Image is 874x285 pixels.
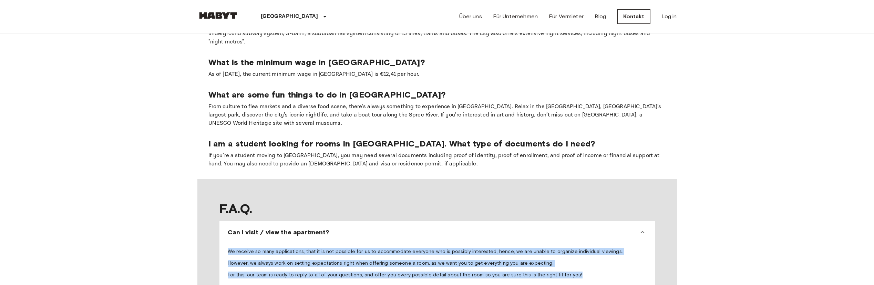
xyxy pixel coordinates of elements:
span: F.A.Q. [219,201,655,216]
p: What is the minimum wage in [GEOGRAPHIC_DATA]? [208,57,666,68]
a: Für Vermieter [549,12,584,21]
a: Kontakt [617,9,650,24]
p: As of [DATE], the current minimum wage in [GEOGRAPHIC_DATA] is €12,41 per hour. [208,70,666,79]
p: From culture to flea markets and a diverse food scene, there’s always something to experience in ... [208,103,666,128]
p: For this, our team is ready to reply to all of your questions, and offer you every possible detai... [228,272,647,278]
a: Blog [595,12,606,21]
img: Habyt [197,12,239,19]
div: Can I visit / view the apartment? [222,224,652,241]
p: If you’re a student moving to [GEOGRAPHIC_DATA], you may need several documents including proof o... [208,152,666,168]
a: Über uns [459,12,482,21]
a: Für Unternehmen [493,12,538,21]
p: [GEOGRAPHIC_DATA] [261,12,318,21]
p: However, we always work on setting expectations right when offering someone a room, as we want yo... [228,260,647,267]
p: What are some fun things to do in [GEOGRAPHIC_DATA]? [208,90,666,100]
a: Log in [661,12,677,21]
p: We receive so many applications, that it is not possible for us to accommodate everyone who is po... [228,248,647,255]
span: Can I visit / view the apartment? [228,228,329,236]
p: I am a student looking for rooms in [GEOGRAPHIC_DATA]. What type of documents do I need? [208,139,666,149]
p: Public transport in [GEOGRAPHIC_DATA] is extensive and efficient, and moving around the city is v... [208,21,666,46]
